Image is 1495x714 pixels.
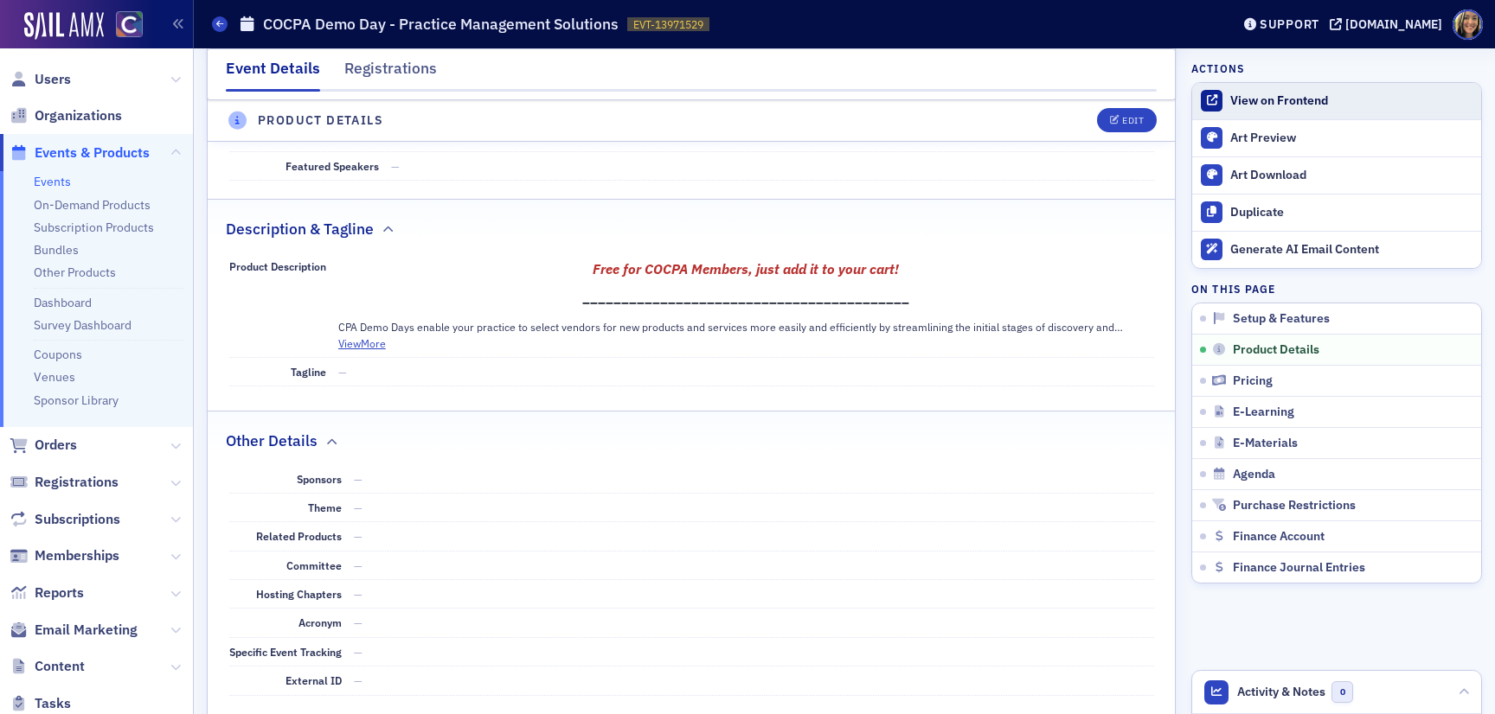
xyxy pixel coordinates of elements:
a: Organizations [10,106,122,125]
button: ViewMore [338,335,386,351]
a: Memberships [10,546,119,565]
span: — [354,587,363,601]
div: Art Preview [1230,131,1473,146]
span: Users [35,70,71,89]
a: Events [34,174,71,189]
a: Bundles [34,242,79,258]
span: Specific Event Tracking [229,645,342,659]
a: Tasks [10,694,71,713]
span: 0 [1331,681,1353,703]
span: Committee [286,558,342,572]
a: Venues [34,369,75,385]
span: E-Materials [1233,436,1298,451]
a: Art Download [1192,156,1481,194]
span: — [354,615,363,629]
button: Generate AI Email Content [1192,231,1481,268]
span: Sponsors [297,472,342,486]
a: On-Demand Products [34,197,151,213]
span: — [354,472,363,486]
button: Duplicate [1192,194,1481,231]
a: Dashboard [34,295,92,310]
span: Tagline [291,365,326,379]
a: Content [10,657,85,676]
span: Email Marketing [35,621,138,640]
a: Coupons [34,347,82,362]
a: Sponsor Library [34,392,119,408]
div: Generate AI Email Content [1230,242,1473,258]
a: Art Preview [1192,120,1481,156]
button: [DOMAIN_NAME] [1330,18,1448,30]
span: — [354,645,363,659]
span: Featured Speakers [286,159,379,173]
div: Event Details [226,57,320,92]
span: Finance Journal Entries [1233,560,1365,576]
span: Hosting Chapters [256,587,342,601]
span: Setup & Features [1233,311,1330,327]
h4: On this page [1191,281,1482,296]
span: Tasks [35,694,71,713]
span: Profile [1453,10,1483,40]
h4: Product Details [258,112,383,130]
h4: Actions [1191,61,1245,76]
span: Events & Products [35,143,150,163]
span: Finance Account [1233,529,1325,545]
div: View on Frontend [1230,93,1473,109]
h2: Description & Tagline [226,218,374,240]
span: — [354,529,363,543]
span: External ID [286,673,342,687]
a: Events & Products [10,143,150,163]
span: Activity & Notes [1237,683,1325,701]
a: Reports [10,583,84,602]
a: Email Marketing [10,621,138,640]
a: Users [10,70,71,89]
span: — [354,500,363,514]
span: — [354,673,363,687]
div: Edit [1122,117,1144,126]
em: Free for COCPA Members, just add it to your cart! [593,260,899,277]
span: Reports [35,583,84,602]
div: Registrations [344,57,437,89]
span: — [338,365,347,379]
button: Edit [1097,109,1157,133]
span: Agenda [1233,467,1275,482]
span: Product Description [229,259,326,273]
span: Pricing [1233,373,1273,389]
a: View on Frontend [1192,83,1481,119]
img: SailAMX [116,11,143,38]
a: Subscriptions [10,510,120,529]
span: Registrations [35,473,119,492]
span: Content [35,657,85,676]
div: [DOMAIN_NAME] [1345,16,1442,32]
span: Theme [308,500,342,514]
h1: COCPA Demo Day - Practice Management Solutions [263,14,619,35]
div: Support [1260,16,1319,32]
span: Related Products [256,529,342,543]
span: Memberships [35,546,119,565]
img: SailAMX [24,12,104,40]
a: Survey Dashboard [34,317,132,333]
h2: Other Details [226,430,318,452]
span: EVT-13971529 [633,17,703,32]
span: Product Details [1233,342,1319,358]
span: E-Learning [1233,405,1294,420]
span: Orders [35,436,77,455]
a: View Homepage [104,11,143,41]
span: — [391,159,400,173]
h3: __________________________________________ [338,286,1154,308]
span: Organizations [35,106,122,125]
span: — [354,558,363,572]
span: Subscriptions [35,510,120,529]
a: Subscription Products [34,220,154,235]
div: Duplicate [1230,205,1473,220]
a: Other Products [34,265,116,280]
p: CPA Demo Days enable your practice to select vendors for new products and services more easily an... [338,319,1154,335]
span: Purchase Restrictions [1233,498,1356,513]
a: Orders [10,436,77,455]
a: Registrations [10,473,119,492]
span: Acronym [298,615,342,629]
div: Art Download [1230,168,1473,183]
